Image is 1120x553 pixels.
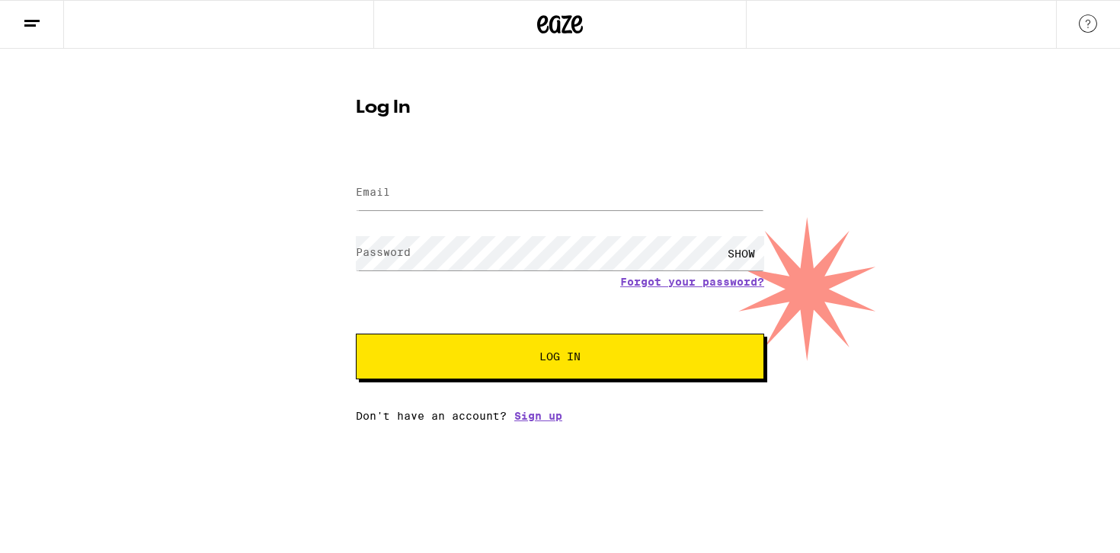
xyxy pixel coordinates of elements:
div: Don't have an account? [356,410,764,422]
a: Sign up [514,410,562,422]
label: Password [356,246,411,258]
button: Log In [356,334,764,379]
input: Email [356,176,764,210]
a: Forgot your password? [620,276,764,288]
label: Email [356,186,390,198]
h1: Log In [356,99,764,117]
span: Log In [539,351,581,362]
div: SHOW [718,236,764,270]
